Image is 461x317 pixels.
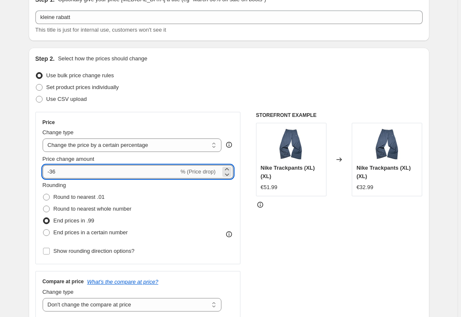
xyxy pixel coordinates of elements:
h3: Price [43,119,55,126]
span: Price change amount [43,156,94,162]
button: What's the compare at price? [87,279,159,285]
span: Set product prices individually [46,84,119,90]
span: End prices in a certain number [54,229,128,236]
span: Nike Trackpants (XL) (XL) [261,165,315,179]
span: Show rounding direction options? [54,248,135,254]
p: Select how the prices should change [58,54,147,63]
span: Change type [43,289,74,295]
span: Use bulk price change rules [46,72,114,79]
img: FC1E2F40-9EEA-4D29-8F7A-D7B1FC8E2084_80x.jpg [370,127,404,161]
span: % (Price drop) [181,168,216,175]
input: 30% off holiday sale [35,11,423,24]
img: FC1E2F40-9EEA-4D29-8F7A-D7B1FC8E2084_80x.jpg [274,127,308,161]
span: Change type [43,129,74,135]
span: This title is just for internal use, customers won't see it [35,27,166,33]
div: help [225,141,233,149]
input: -15 [43,165,179,179]
span: Round to nearest whole number [54,206,132,212]
span: €32.99 [356,184,373,190]
h2: Step 2. [35,54,55,63]
span: Use CSV upload [46,96,87,102]
span: €51.99 [261,184,278,190]
span: Rounding [43,182,66,188]
span: End prices in .99 [54,217,94,224]
h6: STOREFRONT EXAMPLE [256,112,423,119]
span: Nike Trackpants (XL) (XL) [356,165,411,179]
h3: Compare at price [43,278,84,285]
span: Round to nearest .01 [54,194,105,200]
